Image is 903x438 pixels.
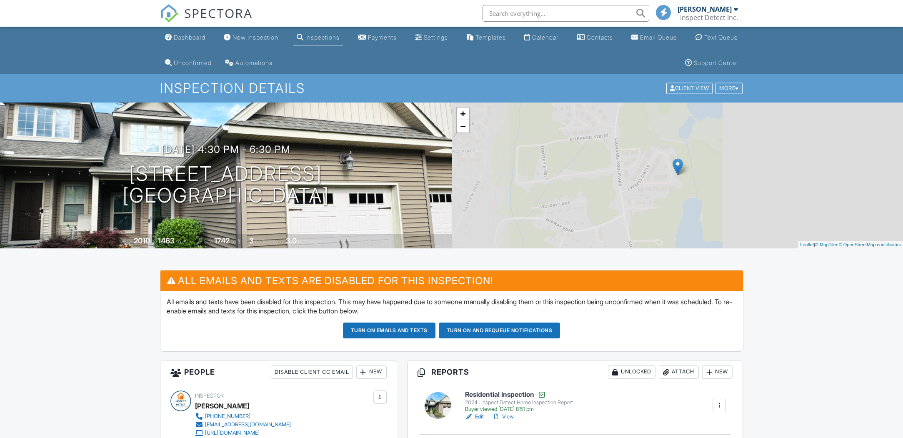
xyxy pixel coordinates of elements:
[457,108,469,120] a: Zoom in
[424,34,448,41] div: Settings
[368,34,397,41] div: Payments
[678,5,732,13] div: [PERSON_NAME]
[463,30,509,45] a: Templates
[702,365,733,379] div: New
[174,59,212,66] div: Unconfirmed
[587,34,613,41] div: Contacts
[195,400,249,412] div: [PERSON_NAME]
[408,360,743,384] h3: Reports
[174,34,205,41] div: Dashboard
[160,81,743,95] h1: Inspection Details
[160,4,178,23] img: The Best Home Inspection Software - Spectora
[123,238,133,245] span: Built
[195,420,291,429] a: [EMAIL_ADDRESS][DOMAIN_NAME]
[195,429,291,437] a: [URL][DOMAIN_NAME]
[220,30,282,45] a: New Inspection
[184,4,253,22] span: SPECTORA
[412,30,451,45] a: Settings
[162,30,209,45] a: Dashboard
[286,236,297,245] div: 3.0
[798,241,903,248] div: |
[465,399,573,406] div: 2024 : Inspect Detect Home Inspection Report
[123,163,329,207] h1: [STREET_ADDRESS] [GEOGRAPHIC_DATA]
[249,236,254,245] div: 3
[195,412,291,420] a: [PHONE_NUMBER]
[608,365,655,379] div: Unlocked
[483,5,649,22] input: Search everything...
[715,83,743,94] div: More
[195,238,213,245] span: Lot Size
[659,365,699,379] div: Attach
[694,59,738,66] div: Support Center
[158,236,175,245] div: 1463
[343,323,435,338] button: Turn on emails and texts
[160,270,743,291] h3: All emails and texts are disabled for this inspection!
[205,413,250,420] div: [PHONE_NUMBER]
[161,144,290,155] h3: [DATE] 4:30 pm - 6:30 pm
[167,297,737,316] p: All emails and texts have been disabled for this inspection. This may have happened due to someon...
[640,34,677,41] div: Email Queue
[666,83,713,94] div: Client View
[682,55,742,71] a: Support Center
[628,30,680,45] a: Email Queue
[457,120,469,133] a: Zoom out
[134,236,150,245] div: 2010
[465,390,573,399] h6: Residential Inspection
[680,13,738,22] div: Inspect Detect Inc.
[475,34,506,41] div: Templates
[231,238,241,245] span: sq.ft.
[160,360,397,384] h3: People
[839,242,901,247] a: © OpenStreetMap contributors
[214,236,230,245] div: 1742
[298,238,322,245] span: bathrooms
[521,30,562,45] a: Calendar
[222,55,276,71] a: Automations (Basic)
[176,238,188,245] span: sq. ft.
[800,242,814,247] a: Leaflet
[205,421,291,428] div: [EMAIL_ADDRESS][DOMAIN_NAME]
[356,365,387,379] div: New
[271,365,353,379] div: Disable Client CC Email
[235,59,273,66] div: Automations
[465,390,573,413] a: Residential Inspection 2024 : Inspect Detect Home Inspection Report Buyer viewed [DATE] 8:51 pm
[532,34,558,41] div: Calendar
[574,30,616,45] a: Contacts
[205,430,260,436] div: [URL][DOMAIN_NAME]
[465,413,484,421] a: Edit
[160,11,253,29] a: SPECTORA
[815,242,838,247] a: © MapTiler
[255,238,278,245] span: bedrooms
[293,30,343,45] a: Inspections
[233,34,278,41] div: New Inspection
[665,85,715,91] a: Client View
[692,30,741,45] a: Text Queue
[465,406,573,413] div: Buyer viewed [DATE] 8:51 pm
[162,55,215,71] a: Unconfirmed
[704,34,738,41] div: Text Queue
[305,34,340,41] div: Inspections
[492,413,514,421] a: View
[355,30,400,45] a: Payments
[439,323,560,338] button: Turn on and Requeue Notifications
[195,393,224,399] span: Inspector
